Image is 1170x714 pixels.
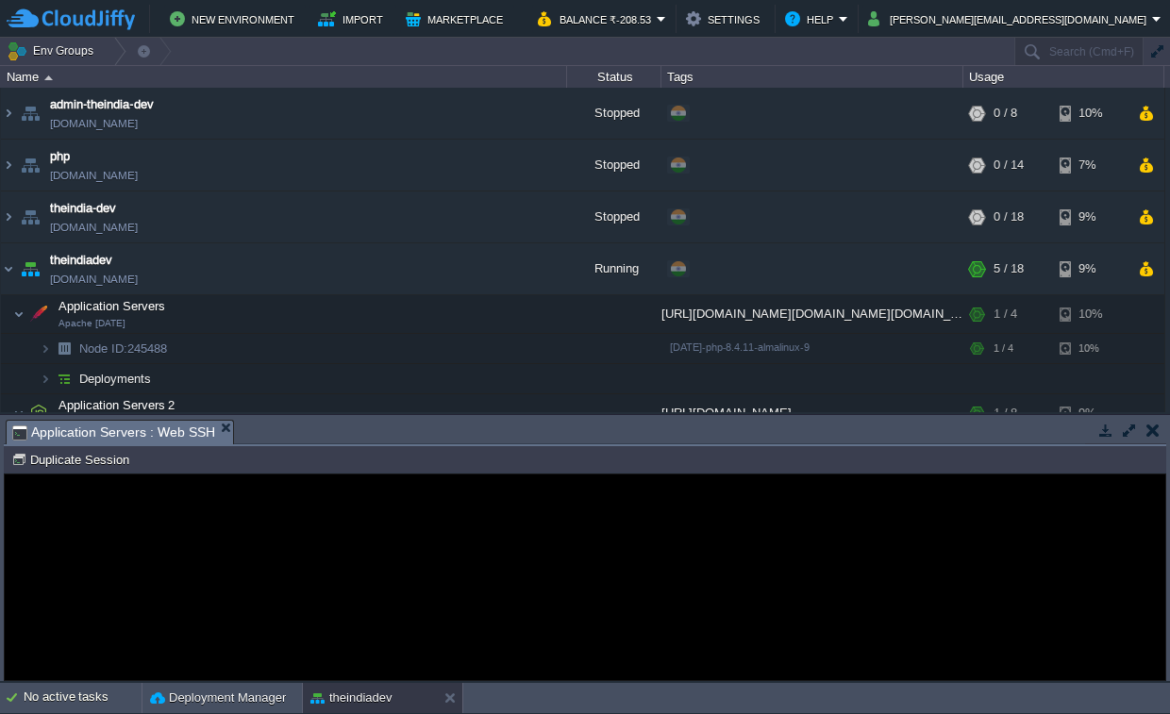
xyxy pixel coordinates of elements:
[686,8,765,30] button: Settings
[58,318,125,329] span: Apache [DATE]
[310,689,393,707] button: theindiadev
[77,371,154,387] a: Deployments
[318,8,389,30] button: Import
[50,114,138,133] a: [DOMAIN_NAME]
[77,340,170,357] span: 245488
[568,66,660,88] div: Status
[1,191,16,242] img: AMDAwAAAACH5BAEAAAAALAAAAAABAAEAAAICRAEAOw==
[25,394,52,432] img: AMDAwAAAACH5BAEAAAAALAAAAAABAAEAAAICRAEAOw==
[994,295,1017,333] div: 1 / 4
[50,218,138,237] a: [DOMAIN_NAME]
[567,88,661,139] div: Stopped
[1060,394,1121,432] div: 9%
[50,199,116,218] a: theindia-dev
[150,689,286,707] button: Deployment Manager
[7,38,100,64] button: Env Groups
[57,298,168,314] span: Application Servers
[24,683,142,713] div: No active tasks
[50,95,154,114] a: admin-theindia-dev
[17,191,43,242] img: AMDAwAAAACH5BAEAAAAALAAAAAABAAEAAAICRAEAOw==
[13,394,25,432] img: AMDAwAAAACH5BAEAAAAALAAAAAABAAEAAAICRAEAOw==
[17,88,43,139] img: AMDAwAAAACH5BAEAAAAALAAAAAABAAEAAAICRAEAOw==
[25,295,52,333] img: AMDAwAAAACH5BAEAAAAALAAAAAABAAEAAAICRAEAOw==
[994,334,1013,363] div: 1 / 4
[17,243,43,294] img: AMDAwAAAACH5BAEAAAAALAAAAAABAAEAAAICRAEAOw==
[7,8,135,31] img: CloudJiffy
[1060,191,1121,242] div: 9%
[1060,295,1121,333] div: 10%
[170,8,300,30] button: New Environment
[994,140,1024,191] div: 0 / 14
[40,364,51,393] img: AMDAwAAAACH5BAEAAAAALAAAAAABAAEAAAICRAEAOw==
[2,66,566,88] div: Name
[1060,140,1121,191] div: 7%
[964,66,1163,88] div: Usage
[79,341,127,356] span: Node ID:
[785,8,839,30] button: Help
[12,421,215,444] span: Application Servers : Web SSH
[1,243,16,294] img: AMDAwAAAACH5BAEAAAAALAAAAAABAAEAAAICRAEAOw==
[661,295,963,333] div: [URL][DOMAIN_NAME][DOMAIN_NAME][DOMAIN_NAME]
[13,295,25,333] img: AMDAwAAAACH5BAEAAAAALAAAAAABAAEAAAICRAEAOw==
[57,397,177,413] span: Application Servers 2
[50,270,138,289] a: [DOMAIN_NAME]
[51,334,77,363] img: AMDAwAAAACH5BAEAAAAALAAAAAABAAEAAAICRAEAOw==
[1,140,16,191] img: AMDAwAAAACH5BAEAAAAALAAAAAABAAEAAAICRAEAOw==
[50,166,138,185] a: [DOMAIN_NAME]
[77,340,170,357] a: Node ID:245488
[1060,334,1121,363] div: 10%
[1,88,16,139] img: AMDAwAAAACH5BAEAAAAALAAAAAABAAEAAAICRAEAOw==
[1060,88,1121,139] div: 10%
[50,251,112,270] a: theindiadev
[51,364,77,393] img: AMDAwAAAACH5BAEAAAAALAAAAAABAAEAAAICRAEAOw==
[538,8,657,30] button: Balance ₹-208.53
[406,8,509,30] button: Marketplace
[44,75,53,80] img: AMDAwAAAACH5BAEAAAAALAAAAAABAAEAAAICRAEAOw==
[1060,243,1121,294] div: 9%
[567,191,661,242] div: Stopped
[670,341,810,353] span: [DATE]-php-8.4.11-almalinux-9
[994,191,1024,242] div: 0 / 18
[57,398,177,412] a: Application Servers 2
[868,8,1152,30] button: [PERSON_NAME][EMAIL_ADDRESS][DOMAIN_NAME]
[11,451,135,468] button: Duplicate Session
[17,140,43,191] img: AMDAwAAAACH5BAEAAAAALAAAAAABAAEAAAICRAEAOw==
[994,243,1024,294] div: 5 / 18
[567,140,661,191] div: Stopped
[994,394,1017,432] div: 1 / 8
[1091,639,1151,695] iframe: chat widget
[662,66,962,88] div: Tags
[567,243,661,294] div: Running
[50,147,70,166] a: php
[40,334,51,363] img: AMDAwAAAACH5BAEAAAAALAAAAAABAAEAAAICRAEAOw==
[661,394,963,432] div: [URL][DOMAIN_NAME]
[57,299,168,313] a: Application ServersApache [DATE]
[994,88,1017,139] div: 0 / 8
